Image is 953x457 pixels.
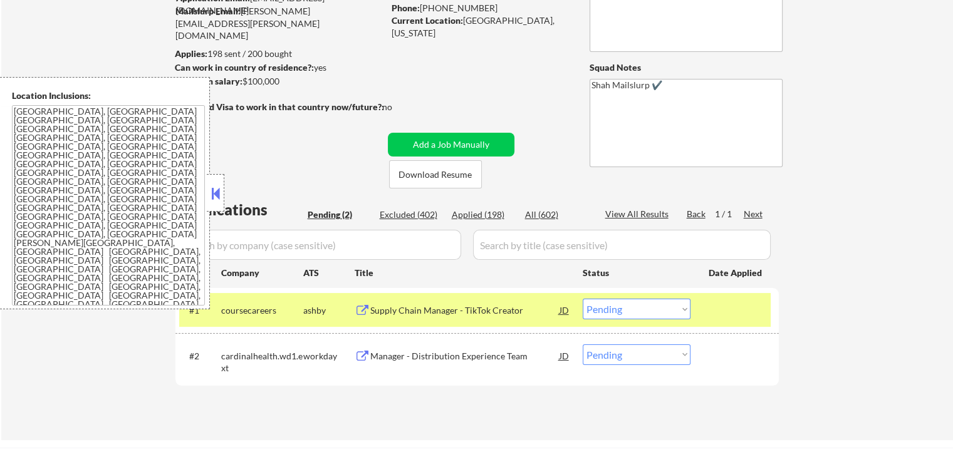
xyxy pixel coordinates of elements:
div: Applications [179,202,303,217]
strong: Phone: [392,3,420,13]
div: JD [558,344,571,367]
div: Status [583,261,690,284]
div: Manager - Distribution Experience Team [370,350,560,362]
div: Next [744,208,764,220]
input: Search by title (case sensitive) [473,230,771,260]
div: Company [221,267,303,279]
div: yes [175,61,380,74]
div: Title [355,267,571,279]
div: coursecareers [221,304,303,317]
div: cardinalhealth.wd1.ext [221,350,303,374]
strong: Minimum salary: [175,76,242,86]
button: Add a Job Manually [388,133,514,157]
div: Back [687,208,707,220]
div: [PERSON_NAME][EMAIL_ADDRESS][PERSON_NAME][DOMAIN_NAME] [175,5,383,42]
div: no [382,101,418,113]
div: ashby [303,304,355,317]
div: [GEOGRAPHIC_DATA], [US_STATE] [392,14,569,39]
button: Download Resume [389,160,482,188]
div: Applied (198) [452,208,514,221]
strong: Mailslurp Email: [175,6,241,16]
div: ATS [303,267,355,279]
div: Date Applied [709,267,764,279]
div: #2 [189,350,211,362]
strong: Applies: [175,48,207,59]
strong: Can work in country of residence?: [175,62,314,73]
strong: Current Location: [392,15,463,26]
div: 198 sent / 200 bought [175,48,383,60]
strong: Will need Visa to work in that country now/future?: [175,101,384,112]
div: Squad Notes [590,61,783,74]
div: Pending (2) [308,208,370,221]
div: $100,000 [175,75,383,88]
div: View All Results [605,208,672,220]
div: Location Inclusions: [12,90,205,102]
div: workday [303,350,355,362]
div: Supply Chain Manager - TikTok Creator [370,304,560,317]
div: All (602) [525,208,588,221]
div: JD [558,299,571,321]
div: 1 / 1 [715,208,744,220]
div: #1 [189,304,211,317]
input: Search by company (case sensitive) [179,230,461,260]
div: Excluded (402) [380,208,442,221]
div: [PHONE_NUMBER] [392,2,569,14]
